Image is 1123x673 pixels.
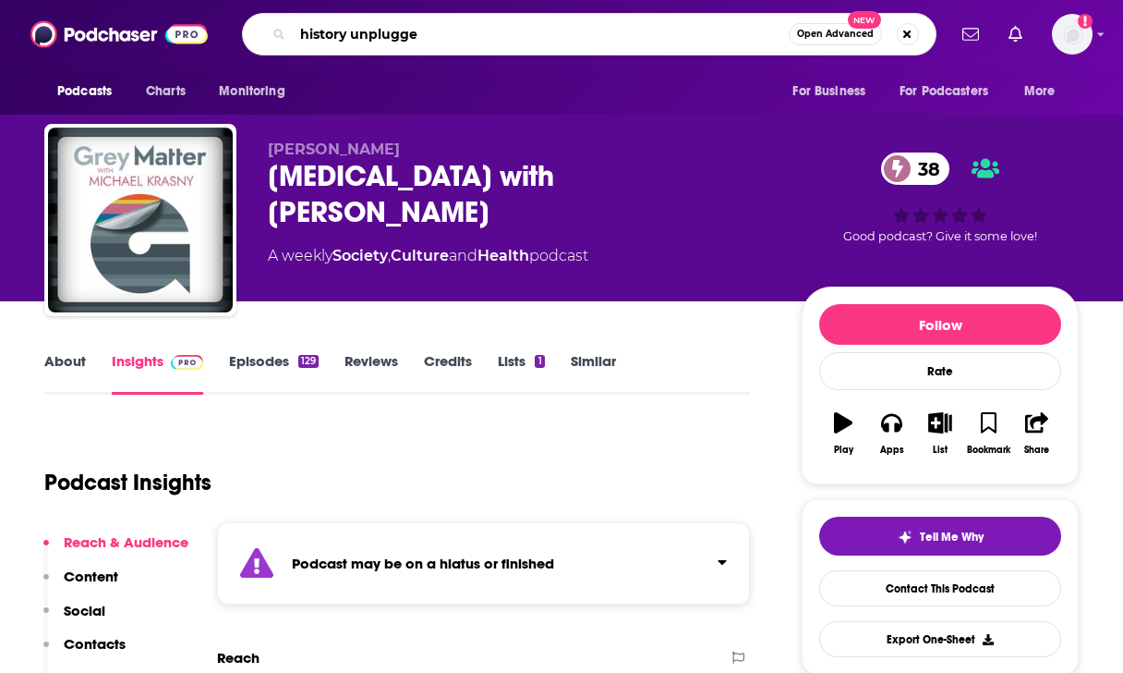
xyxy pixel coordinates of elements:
[571,352,616,395] a: Similar
[171,355,203,370] img: Podchaser Pro
[43,533,188,568] button: Reach & Audience
[44,74,136,109] button: open menu
[43,568,118,602] button: Content
[819,400,867,467] button: Play
[1024,445,1049,456] div: Share
[848,11,881,29] span: New
[268,141,400,158] span: [PERSON_NAME]
[206,74,308,109] button: open menu
[1052,14,1093,55] button: Show profile menu
[44,352,86,395] a: About
[880,445,904,456] div: Apps
[391,247,449,264] a: Culture
[64,635,126,653] p: Contacts
[293,19,789,49] input: Search podcasts, credits, & more...
[797,30,874,39] span: Open Advanced
[920,530,984,545] span: Tell Me Why
[242,13,936,55] div: Search podcasts, credits, & more...
[964,400,1012,467] button: Bookmark
[900,153,949,185] span: 38
[535,355,544,368] div: 1
[819,621,1061,657] button: Export One-Sheet
[332,247,388,264] a: Society
[1052,14,1093,55] span: Logged in as isabellaN
[888,74,1015,109] button: open menu
[498,352,544,395] a: Lists1
[64,533,188,551] p: Reach & Audience
[867,400,915,467] button: Apps
[229,352,319,395] a: Episodes129
[146,79,186,104] span: Charts
[779,74,888,109] button: open menu
[57,79,112,104] span: Podcasts
[217,649,260,667] h2: Reach
[916,400,964,467] button: List
[955,18,986,50] a: Show notifications dropdown
[967,445,1010,456] div: Bookmark
[424,352,472,395] a: Credits
[217,522,750,605] section: Click to expand status details
[43,602,105,636] button: Social
[843,229,1037,243] span: Good podcast? Give it some love!
[344,352,398,395] a: Reviews
[449,247,477,264] span: and
[1013,400,1061,467] button: Share
[134,74,197,109] a: Charts
[1011,74,1079,109] button: open menu
[834,445,853,456] div: Play
[881,153,949,185] a: 38
[1052,14,1093,55] img: User Profile
[819,304,1061,345] button: Follow
[789,23,882,45] button: Open AdvancedNew
[30,17,208,52] img: Podchaser - Follow, Share and Rate Podcasts
[298,355,319,368] div: 129
[44,469,211,496] h1: Podcast Insights
[64,602,105,619] p: Social
[112,352,203,395] a: InsightsPodchaser Pro
[792,79,865,104] span: For Business
[933,445,948,456] div: List
[898,530,912,545] img: tell me why sparkle
[48,128,233,312] img: Grey Matter with Michael Krasny
[802,141,1079,255] div: 38Good podcast? Give it some love!
[219,79,284,104] span: Monitoring
[1078,14,1093,29] svg: Add a profile image
[819,352,1061,390] div: Rate
[43,635,126,669] button: Contacts
[268,245,588,267] div: A weekly podcast
[292,555,554,572] strong: Podcast may be on a hiatus or finished
[64,568,118,585] p: Content
[819,517,1061,556] button: tell me why sparkleTell Me Why
[900,79,988,104] span: For Podcasters
[477,247,529,264] a: Health
[1001,18,1030,50] a: Show notifications dropdown
[388,247,391,264] span: ,
[819,570,1061,606] a: Contact This Podcast
[1024,79,1056,104] span: More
